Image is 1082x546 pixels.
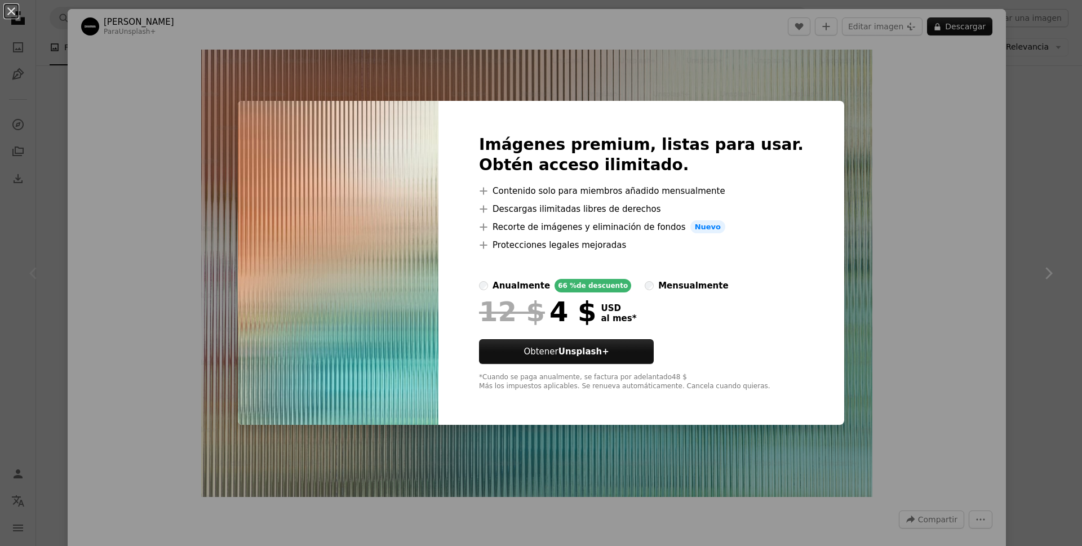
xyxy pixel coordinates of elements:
[601,313,636,323] span: al mes *
[479,297,596,326] div: 4 $
[690,220,725,234] span: Nuevo
[601,303,636,313] span: USD
[558,347,609,357] strong: Unsplash+
[645,281,654,290] input: mensualmente
[238,101,438,425] img: premium_photo-1743610229064-40d093396352
[479,238,804,252] li: Protecciones legales mejoradas
[479,220,804,234] li: Recorte de imágenes y eliminación de fondos
[493,279,550,292] div: anualmente
[479,297,545,326] span: 12 $
[479,135,804,175] h2: Imágenes premium, listas para usar. Obtén acceso ilimitado.
[479,373,804,391] div: *Cuando se paga anualmente, se factura por adelantado 48 $ Más los impuestos aplicables. Se renue...
[479,184,804,198] li: Contenido solo para miembros añadido mensualmente
[555,279,631,292] div: 66 % de descuento
[479,202,804,216] li: Descargas ilimitadas libres de derechos
[479,339,654,364] button: ObtenerUnsplash+
[479,281,488,290] input: anualmente66 %de descuento
[658,279,728,292] div: mensualmente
